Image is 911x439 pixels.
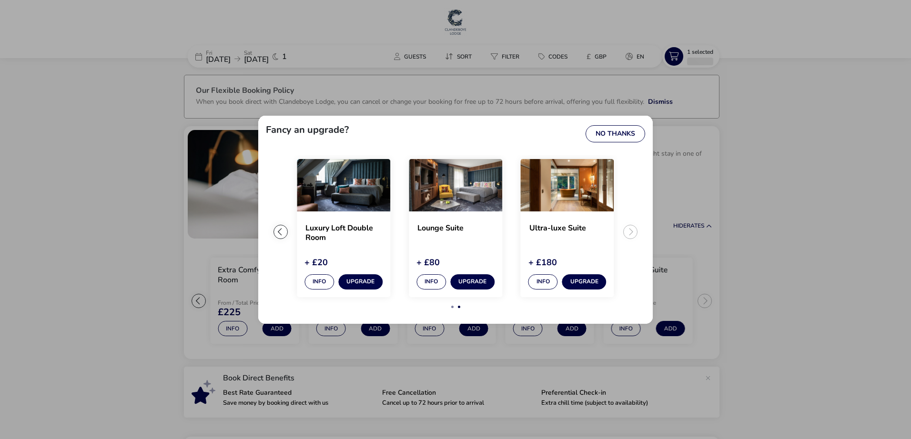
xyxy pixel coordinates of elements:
button: Upgrade [338,274,383,289]
h2: Lounge Suite [417,224,494,242]
button: Info [528,274,558,289]
div: + £80 [416,258,495,267]
swiper-slide: 2 / 4 [288,159,400,297]
div: + £20 [304,258,383,267]
button: Upgrade [562,274,607,289]
button: Upgrade [450,274,495,289]
div: extra-settings [258,116,653,324]
h2: Luxury Loft Double Room [305,224,382,242]
swiper-slide: 4 / 4 [511,159,623,297]
h2: Ultra-luxe Suite [529,224,606,242]
h2: Fancy an upgrade? [266,125,349,135]
button: No Thanks [586,125,645,142]
div: upgrades-settings [258,116,653,324]
button: Info [304,274,334,289]
div: + £180 [528,258,607,267]
button: Info [416,274,446,289]
swiper-slide: 3 / 4 [400,159,512,297]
